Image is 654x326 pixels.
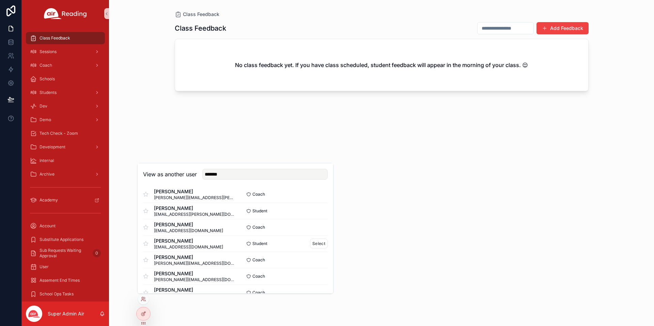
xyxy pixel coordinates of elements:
[40,237,83,242] span: Substitute Applications
[93,249,101,257] div: 0
[154,270,235,277] span: [PERSON_NAME]
[48,310,84,317] p: Super Admin Air
[154,261,235,266] span: [PERSON_NAME][EMAIL_ADDRESS][DOMAIN_NAME]
[26,247,105,259] a: Sub Requests Waiting Approval0
[154,293,223,299] span: [EMAIL_ADDRESS][DOMAIN_NAME]
[40,117,51,123] span: Demo
[252,241,267,246] span: Student
[154,287,223,293] span: [PERSON_NAME]
[40,103,47,109] span: Dev
[26,73,105,85] a: Schools
[26,233,105,246] a: Substitute Applications
[40,172,54,177] span: Archive
[26,261,105,273] a: User
[252,274,265,279] span: Coach
[40,144,65,150] span: Development
[26,194,105,206] a: Academy
[252,257,265,263] span: Coach
[40,264,49,270] span: User
[40,291,74,297] span: School Ops Tasks
[154,228,223,233] span: [EMAIL_ADDRESS][DOMAIN_NAME]
[252,192,265,197] span: Coach
[252,290,265,295] span: Coach
[40,278,80,283] span: Assement End Times
[40,197,58,203] span: Academy
[26,32,105,44] a: Class Feedback
[40,158,54,163] span: Internal
[40,49,57,54] span: Sessions
[154,188,235,195] span: [PERSON_NAME]
[252,225,265,230] span: Coach
[26,127,105,140] a: Tech Check - Zoom
[40,35,70,41] span: Class Feedback
[536,22,589,34] button: Add Feedback
[44,8,87,19] img: App logo
[26,288,105,300] a: School Ops Tasks
[26,154,105,167] a: Internal
[154,205,235,212] span: [PERSON_NAME]
[154,254,235,261] span: [PERSON_NAME]
[26,86,105,99] a: Students
[26,59,105,71] a: Coach
[22,27,109,301] div: scrollable content
[154,244,223,250] span: [EMAIL_ADDRESS][DOMAIN_NAME]
[26,114,105,126] a: Demo
[143,170,197,178] h2: View as another user
[40,90,57,95] span: Students
[154,195,235,200] span: [PERSON_NAME][EMAIL_ADDRESS][PERSON_NAME][DOMAIN_NAME]
[26,274,105,287] a: Assement End Times
[154,221,223,228] span: [PERSON_NAME]
[175,11,219,18] a: Class Feedback
[40,131,78,136] span: Tech Check - Zoom
[40,63,52,68] span: Coach
[26,168,105,180] a: Archive
[175,23,226,33] h1: Class Feedback
[26,141,105,153] a: Development
[235,61,528,69] h2: No class feedback yet. If you have class scheduled, student feedback will appear in the morning o...
[40,223,56,229] span: Account
[40,248,90,259] span: Sub Requests Waiting Approval
[252,208,267,214] span: Student
[26,100,105,112] a: Dev
[154,212,235,217] span: [EMAIL_ADDRESS][PERSON_NAME][DOMAIN_NAME]
[40,76,55,82] span: Schools
[183,11,219,18] span: Class Feedback
[154,277,235,282] span: [PERSON_NAME][EMAIL_ADDRESS][DOMAIN_NAME]
[154,238,223,244] span: [PERSON_NAME]
[26,220,105,232] a: Account
[26,46,105,58] a: Sessions
[310,239,328,248] button: Select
